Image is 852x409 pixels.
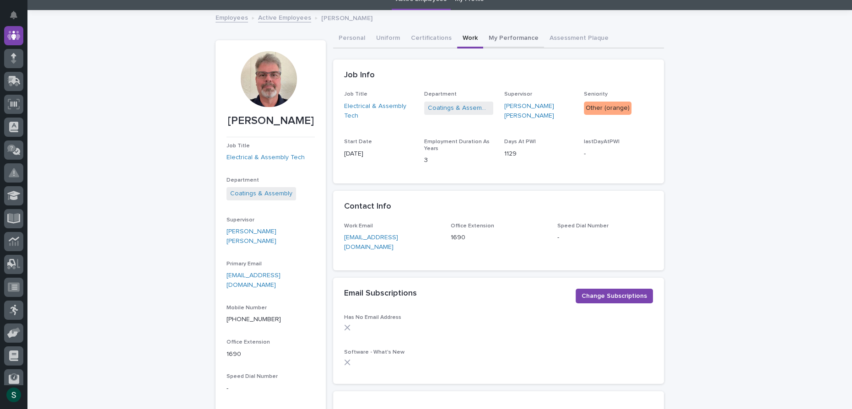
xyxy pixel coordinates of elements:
[344,223,373,229] span: Work Email
[576,289,653,303] button: Change Subscriptions
[226,261,262,267] span: Primary Email
[428,103,490,113] a: Coatings & Assembly
[344,102,413,121] a: Electrical & Assembly Tech
[344,149,413,159] p: [DATE]
[344,202,391,212] h2: Contact Info
[226,153,305,162] a: Electrical & Assembly Tech
[226,350,315,359] p: 1690
[424,91,457,97] span: Department
[226,114,315,128] p: [PERSON_NAME]
[4,385,23,404] button: users-avatar
[344,234,398,250] a: [EMAIL_ADDRESS][DOMAIN_NAME]
[11,11,23,26] div: Notifications
[344,139,372,145] span: Start Date
[371,29,405,48] button: Uniform
[557,233,653,242] p: -
[226,339,270,345] span: Office Extension
[451,233,546,242] p: 1690
[424,139,490,151] span: Employment Duration As Years
[544,29,614,48] button: Assessment Plaque
[333,29,371,48] button: Personal
[344,70,375,81] h2: Job Info
[504,149,573,159] p: 1129
[226,227,315,246] a: [PERSON_NAME] [PERSON_NAME]
[504,102,573,121] a: [PERSON_NAME] [PERSON_NAME]
[258,12,311,22] a: Active Employees
[557,223,609,229] span: Speed Dial Number
[4,5,23,25] button: Notifications
[405,29,457,48] button: Certifications
[226,316,281,323] a: [PHONE_NUMBER]
[226,374,278,379] span: Speed Dial Number
[584,102,631,115] div: Other (orange)
[226,384,315,393] p: -
[504,91,532,97] span: Supervisor
[344,91,367,97] span: Job Title
[226,217,254,223] span: Supervisor
[584,91,608,97] span: Seniority
[344,289,417,299] h2: Email Subscriptions
[344,315,401,320] span: Has No Email Address
[457,29,483,48] button: Work
[584,149,653,159] p: -
[424,156,493,165] p: 3
[226,143,250,149] span: Job Title
[483,29,544,48] button: My Performance
[344,350,404,355] span: Software - What's New
[321,12,372,22] p: [PERSON_NAME]
[582,291,647,301] span: Change Subscriptions
[451,223,494,229] span: Office Extension
[226,272,280,288] a: [EMAIL_ADDRESS][DOMAIN_NAME]
[226,305,267,311] span: Mobile Number
[230,189,292,199] a: Coatings & Assembly
[226,178,259,183] span: Department
[584,139,620,145] span: lastDayAtPWI
[504,139,536,145] span: Days At PWI
[216,12,248,22] a: Employees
